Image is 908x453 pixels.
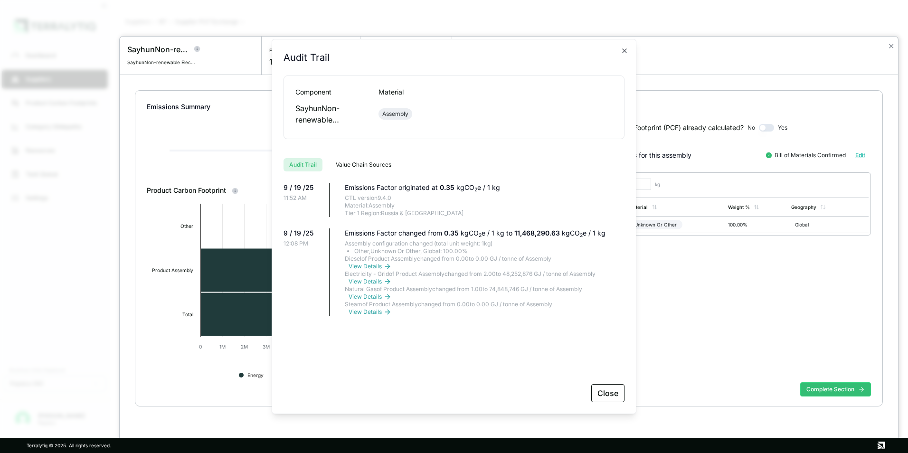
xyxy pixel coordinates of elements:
span: 11,468,290.63 [514,229,562,237]
span: 0.35 [440,183,456,191]
div: Emissions Factor originated at kgCO e / 1 kg [345,183,624,192]
span: (total unit weight: 1 kg) [434,240,492,247]
div: Material [378,87,446,97]
sub: 2 [474,187,477,193]
button: Close [591,384,624,402]
button: Value Chain Sources [330,158,397,171]
div: 9 / 19 /25 [284,183,322,192]
button: View Details [349,308,391,316]
div: Tier 1 Region: Russia & [GEOGRAPHIC_DATA] [345,209,624,217]
div: Assembly configuration changed [345,240,624,247]
sub: 2 [580,232,583,238]
div: Steam of Product Assembly changed from 0.00 to 0.00 GJ / tonne of Assembly [345,301,624,316]
h2: Audit Trail [284,51,330,64]
div: Material: Assembly [345,202,624,209]
div: Diesel of Product Assembly changed from 0.00 to 0.00 GJ / tonne of Assembly [345,255,624,270]
div: RFI tabs [284,151,624,171]
div: Electricity - Grid of Product Assembly changed from 2.00 to 48,252,876 GJ / tonne of Assembly [345,270,624,285]
div: 12:08 PM [284,240,322,247]
div: CTL version 9.4.0 [345,194,624,202]
div: SayhunNon-renewable Electricity [295,103,363,125]
span: 0.35 [444,229,461,237]
li: Other , Unknown Or Other , Global : 100.00 % [354,247,624,255]
button: Audit Trail [284,158,322,171]
div: 9 / 19 /25 [284,228,322,238]
div: Emissions Factor changed from kgCO e / 1 kg to kgCO e / 1 kg [345,228,624,238]
div: 11:52 AM [284,194,322,202]
div: Natural Gas of Product Assembly changed from 1.00 to 74,848,746 GJ / tonne of Assembly [345,285,624,301]
sub: 2 [479,232,482,238]
button: View Details [349,293,391,301]
div: Component [295,87,363,97]
div: Assembly [382,110,408,118]
button: View Details [349,263,391,270]
button: View Details [349,278,391,285]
